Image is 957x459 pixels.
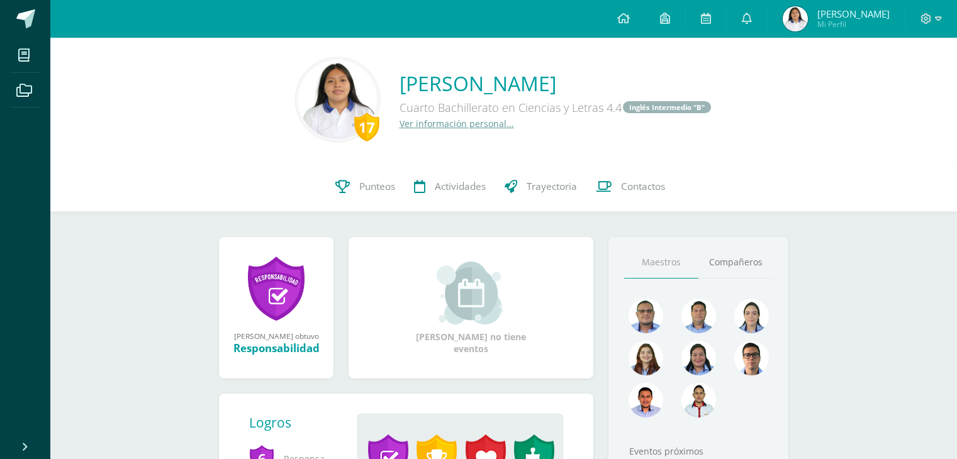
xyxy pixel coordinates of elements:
div: [PERSON_NAME] obtuvo [232,331,321,341]
span: Punteos [359,180,395,193]
a: Ver información personal... [400,118,514,130]
a: Actividades [405,162,495,212]
img: 375aecfb130304131abdbe7791f44736.png [734,299,769,333]
img: 2ac039123ac5bd71a02663c3aa063ac8.png [681,299,716,333]
div: [PERSON_NAME] no tiene eventos [408,262,534,355]
img: 62829ca4fbc76dfc5dcaba713743b966.png [298,60,377,139]
div: Eventos próximos [624,445,773,457]
div: 17 [354,113,379,141]
div: Responsabilidad [232,341,321,355]
a: Trayectoria [495,162,586,212]
img: 4a7f7f1a360f3d8e2a3425f4c4febaf9.png [681,341,716,375]
img: a9adb280a5deb02de052525b0213cdb9.png [629,341,663,375]
a: [PERSON_NAME] [400,70,712,97]
a: Contactos [586,162,674,212]
span: Contactos [621,180,665,193]
img: 6b516411093031de2315839688b6386d.png [681,383,716,418]
img: cc0c97458428ff7fb5cd31c6f23e5075.png [629,383,663,418]
span: Actividades [435,180,486,193]
span: Mi Perfil [817,19,890,30]
a: Compañeros [698,246,773,279]
img: b3275fa016b95109afc471d3b448d7ac.png [734,341,769,375]
img: event_small.png [437,262,505,324]
span: Trayectoria [527,180,577,193]
a: Maestros [624,246,698,279]
img: 99962f3fa423c9b8099341731b303440.png [629,299,663,333]
a: Inglés Intermedio "B" [623,101,711,113]
img: 795571259b2a43902c0084cc222f6c47.png [783,6,808,31]
span: [PERSON_NAME] [817,8,890,20]
div: Logros [249,414,347,431]
a: Punteos [326,162,405,212]
div: Cuarto Bachillerato en Ciencias y Letras 4.4 [400,97,712,118]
